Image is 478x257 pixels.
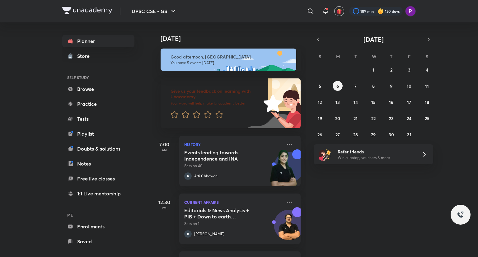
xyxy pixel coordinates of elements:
[368,65,378,75] button: October 1, 2025
[386,81,396,91] button: October 9, 2025
[62,172,134,185] a: Free live classes
[373,67,374,73] abbr: October 1, 2025
[184,141,282,148] p: History
[407,115,411,121] abbr: October 24, 2025
[389,132,394,138] abbr: October 30, 2025
[318,115,322,121] abbr: October 19, 2025
[152,141,177,148] h5: 7:00
[315,129,325,139] button: October 26, 2025
[184,149,262,162] h5: Events leading towards Independence and INA
[386,113,396,123] button: October 23, 2025
[62,50,134,62] a: Store
[333,81,343,91] button: October 6, 2025
[363,35,384,44] span: [DATE]
[319,54,321,59] abbr: Sunday
[62,220,134,233] a: Enrollments
[334,6,344,16] button: avatar
[371,99,376,105] abbr: October 15, 2025
[184,199,282,206] p: Current Affairs
[128,5,181,17] button: UPSC CSE - GS
[274,213,304,243] img: Avatar
[377,8,384,14] img: streak
[335,132,340,138] abbr: October 27, 2025
[62,128,134,140] a: Playlist
[404,129,414,139] button: October 31, 2025
[390,54,392,59] abbr: Thursday
[390,83,392,89] abbr: October 9, 2025
[389,99,393,105] abbr: October 16, 2025
[62,7,112,14] img: Company Logo
[62,113,134,125] a: Tests
[318,99,322,105] abbr: October 12, 2025
[333,97,343,107] button: October 13, 2025
[351,97,361,107] button: October 14, 2025
[404,65,414,75] button: October 3, 2025
[335,99,340,105] abbr: October 13, 2025
[386,97,396,107] button: October 16, 2025
[407,132,411,138] abbr: October 31, 2025
[152,148,177,152] p: AM
[354,115,358,121] abbr: October 21, 2025
[390,67,392,73] abbr: October 2, 2025
[336,83,339,89] abbr: October 6, 2025
[62,187,134,200] a: 1:1 Live mentorship
[333,113,343,123] button: October 20, 2025
[372,83,375,89] abbr: October 8, 2025
[62,7,112,16] a: Company Logo
[62,157,134,170] a: Notes
[425,115,429,121] abbr: October 25, 2025
[152,206,177,210] p: PM
[404,97,414,107] button: October 17, 2025
[338,148,414,155] h6: Refer friends
[319,148,331,161] img: referral
[319,83,321,89] abbr: October 5, 2025
[62,210,134,220] h6: ME
[354,99,358,105] abbr: October 14, 2025
[161,49,296,71] img: afternoon
[425,83,429,89] abbr: October 11, 2025
[62,235,134,248] a: Saved
[184,163,282,169] p: Session 40
[368,81,378,91] button: October 8, 2025
[62,72,134,83] h6: SELF STUDY
[368,129,378,139] button: October 29, 2025
[194,173,218,179] p: Arti Chhawari
[171,54,291,60] h6: Good afternoon, [GEOGRAPHIC_DATA]
[354,54,357,59] abbr: Tuesday
[171,60,291,65] p: You have 5 events [DATE]
[368,113,378,123] button: October 22, 2025
[338,155,414,161] p: Win a laptop, vouchers & more
[242,78,301,128] img: feedback_image
[322,35,424,44] button: [DATE]
[152,199,177,206] h5: 12:30
[315,97,325,107] button: October 12, 2025
[62,98,134,110] a: Practice
[194,231,224,237] p: [PERSON_NAME]
[422,113,432,123] button: October 25, 2025
[457,211,464,218] img: ttu
[371,115,376,121] abbr: October 22, 2025
[404,81,414,91] button: October 10, 2025
[386,65,396,75] button: October 2, 2025
[315,113,325,123] button: October 19, 2025
[317,132,322,138] abbr: October 26, 2025
[266,149,301,192] img: unacademy
[336,8,342,14] img: avatar
[77,52,93,60] div: Store
[426,67,428,73] abbr: October 4, 2025
[333,129,343,139] button: October 27, 2025
[171,101,261,106] p: Your word will help make Unacademy better
[335,115,340,121] abbr: October 20, 2025
[336,54,340,59] abbr: Monday
[371,132,376,138] abbr: October 29, 2025
[184,221,282,227] p: Session 1
[405,6,416,16] img: Preeti Pandey
[351,129,361,139] button: October 28, 2025
[62,35,134,47] a: Planner
[354,83,357,89] abbr: October 7, 2025
[368,97,378,107] button: October 15, 2025
[171,88,261,100] h6: Give us your feedback on learning with Unacademy
[407,83,411,89] abbr: October 10, 2025
[422,65,432,75] button: October 4, 2025
[425,99,429,105] abbr: October 18, 2025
